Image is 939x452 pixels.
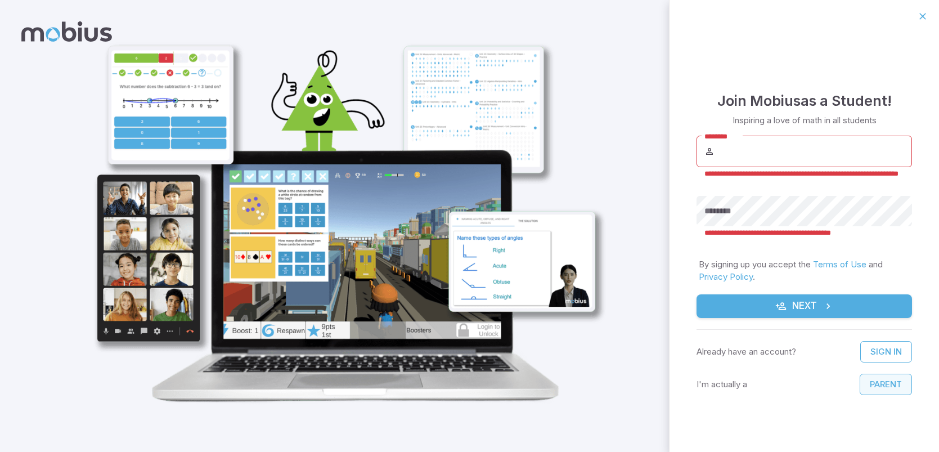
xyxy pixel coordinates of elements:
a: Terms of Use [813,259,866,270]
a: Privacy Policy [699,271,753,282]
button: Next [697,294,912,318]
h4: Join Mobius as a Student ! [717,89,892,112]
button: Parent [860,374,912,395]
img: student_1-illustration [74,37,614,412]
p: Inspiring a love of math in all students [733,114,877,127]
p: Already have an account? [697,346,796,358]
a: Sign In [860,341,912,363]
p: I'm actually a [697,378,747,391]
p: By signing up you accept the and . [699,258,910,283]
